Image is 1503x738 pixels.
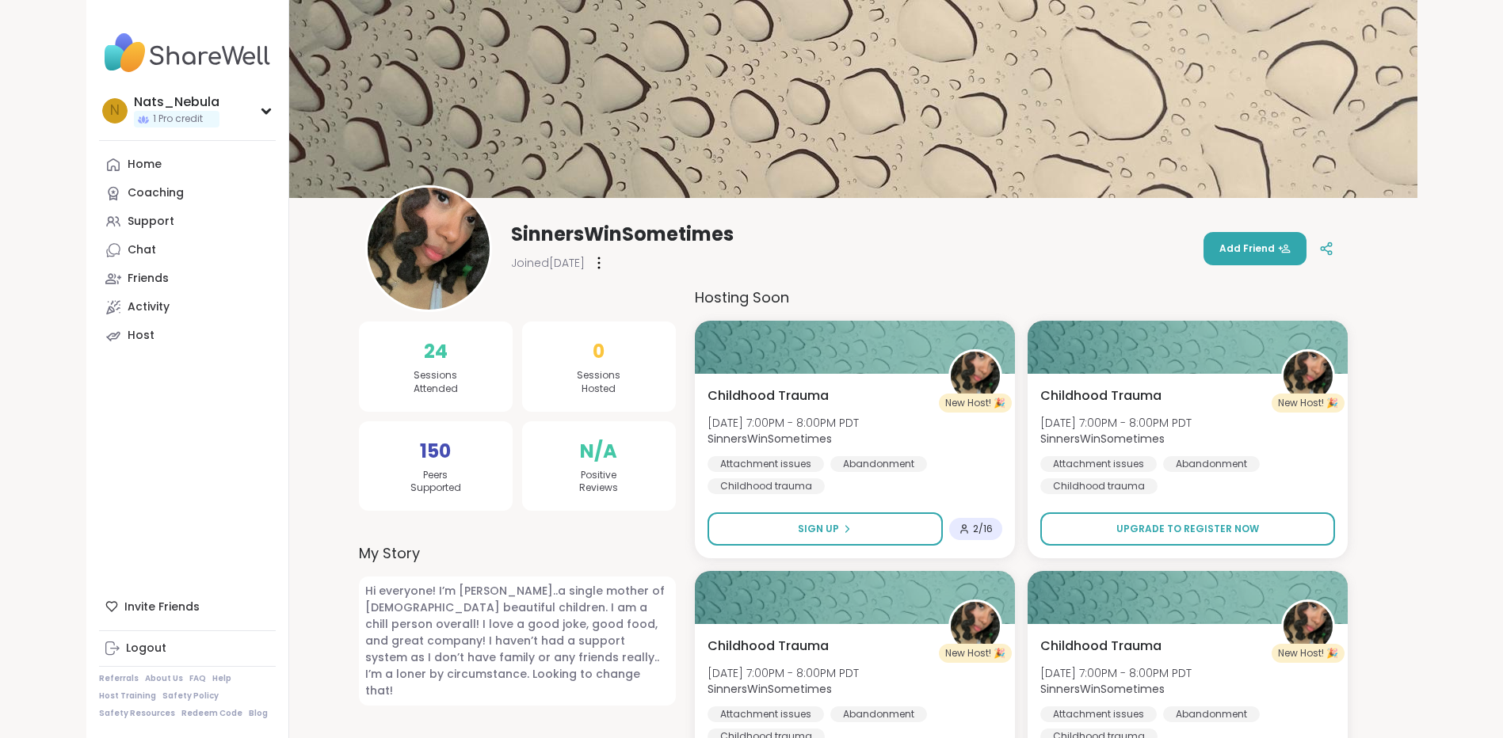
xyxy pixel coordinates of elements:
span: Sessions Hosted [577,369,620,396]
span: N/A [580,437,617,466]
a: Redeem Code [181,708,242,719]
span: 1 Pro credit [153,112,203,126]
img: SinnersWinSometimes [951,352,1000,401]
a: Home [99,150,276,179]
div: Home [128,157,162,173]
span: 0 [593,337,605,366]
div: Abandonment [830,456,927,472]
a: Safety Resources [99,708,175,719]
span: Childhood Trauma [708,386,829,405]
span: Childhood Trauma [1040,386,1162,405]
div: Support [128,214,174,230]
label: My Story [359,542,676,564]
img: SinnersWinSometimes [1284,352,1333,401]
span: Positive Reviews [579,469,618,496]
div: Abandonment [830,706,927,722]
span: N [110,101,120,121]
img: SinnersWinSometimes [368,188,490,310]
span: [DATE] 7:00PM - 8:00PM PDT [708,415,859,431]
a: Help [212,673,231,684]
a: FAQ [189,673,206,684]
span: [DATE] 7:00PM - 8:00PM PDT [1040,665,1192,681]
div: New Host! 🎉 [1272,394,1345,413]
button: Upgrade to register now [1040,512,1335,546]
img: SinnersWinSometimes [951,602,1000,651]
a: Host Training [99,690,156,702]
div: Attachment issues [1040,456,1157,472]
a: About Us [145,673,183,684]
div: Childhood trauma [1040,478,1158,494]
div: New Host! 🎉 [1272,644,1345,663]
a: Logout [99,634,276,663]
b: SinnersWinSometimes [1040,431,1165,447]
a: Host [99,321,276,350]
div: Abandonment [1163,456,1260,472]
div: Attachment issues [1040,706,1157,722]
span: 2 / 16 [973,523,993,535]
img: ShareWell Nav Logo [99,25,276,81]
span: Childhood Trauma [1040,637,1162,656]
span: 150 [420,437,451,466]
span: [DATE] 7:00PM - 8:00PM PDT [1040,415,1192,431]
div: Logout [126,641,166,656]
span: [DATE] 7:00PM - 8:00PM PDT [708,665,859,681]
span: Childhood Trauma [708,637,829,656]
div: Attachment issues [708,456,824,472]
img: SinnersWinSometimes [1284,602,1333,651]
div: Nats_Nebula [134,93,219,111]
div: Activity [128,299,170,315]
button: Sign Up [708,512,943,546]
span: SinnersWinSometimes [511,222,734,247]
div: Abandonment [1163,706,1260,722]
a: Coaching [99,179,276,207]
div: Coaching [128,185,184,201]
a: Activity [99,293,276,321]
span: Joined [DATE] [511,255,585,271]
div: New Host! 🎉 [939,644,1012,663]
a: Chat [99,236,276,264]
div: Childhood trauma [708,478,825,494]
a: Blog [249,708,268,719]
span: Hi everyone! I’m [PERSON_NAME]..a single mother of [DEMOGRAPHIC_DATA] beautiful children. I am a ... [359,576,676,706]
a: Support [99,207,276,236]
a: Safety Policy [162,690,219,702]
span: Add Friend [1219,242,1291,256]
div: New Host! 🎉 [939,394,1012,413]
div: Invite Friends [99,592,276,621]
a: Referrals [99,673,139,684]
b: SinnersWinSometimes [1040,681,1165,697]
span: Peers Supported [410,469,461,496]
div: Host [128,328,154,344]
span: Sign Up [798,522,839,536]
button: Add Friend [1204,232,1307,265]
span: Sessions Attended [414,369,458,396]
div: Friends [128,271,169,287]
div: Chat [128,242,156,258]
a: Friends [99,264,276,293]
span: Upgrade to register now [1116,522,1259,535]
span: 24 [424,337,448,366]
b: SinnersWinSometimes [708,431,832,447]
b: SinnersWinSometimes [708,681,832,697]
div: Attachment issues [708,706,824,722]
